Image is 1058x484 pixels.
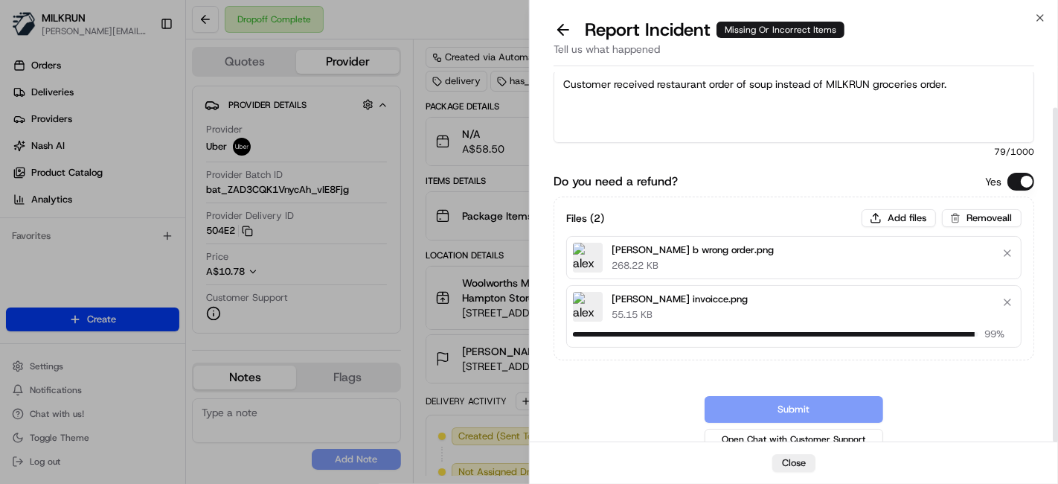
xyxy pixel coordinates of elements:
[612,292,748,307] p: [PERSON_NAME] invoicce.png
[554,70,1034,143] textarea: Customer received restaurant order of soup instead of MILKRUN groceries order.
[612,308,748,322] p: 55.15 KB
[942,209,1022,227] button: Removeall
[984,328,1012,341] span: 99 %
[985,174,1001,189] p: Yes
[554,173,678,191] label: Do you need a refund?
[554,146,1034,158] span: 79 /1000
[997,292,1018,313] button: Remove file
[716,22,844,38] div: Missing Or Incorrect Items
[573,243,603,273] img: alex b wrong order.png
[997,243,1018,264] button: Remove file
[862,209,936,227] button: Add files
[554,42,1034,66] div: Tell us what happened
[566,211,604,226] h3: Files ( 2 )
[585,18,844,42] p: Report Incident
[705,429,883,450] button: Open Chat with Customer Support
[772,454,815,472] button: Close
[612,259,774,273] p: 268.22 KB
[573,292,603,322] img: alex b invoicce.png
[612,243,774,258] p: [PERSON_NAME] b wrong order.png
